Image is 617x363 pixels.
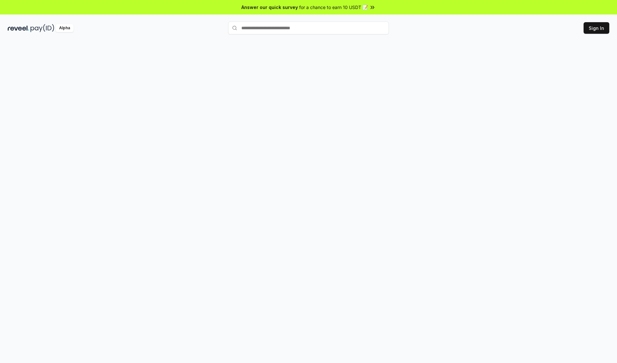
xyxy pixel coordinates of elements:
img: reveel_dark [8,24,29,32]
span: Answer our quick survey [241,4,298,11]
img: pay_id [31,24,54,32]
button: Sign In [584,22,609,34]
span: for a chance to earn 10 USDT 📝 [299,4,368,11]
div: Alpha [56,24,74,32]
